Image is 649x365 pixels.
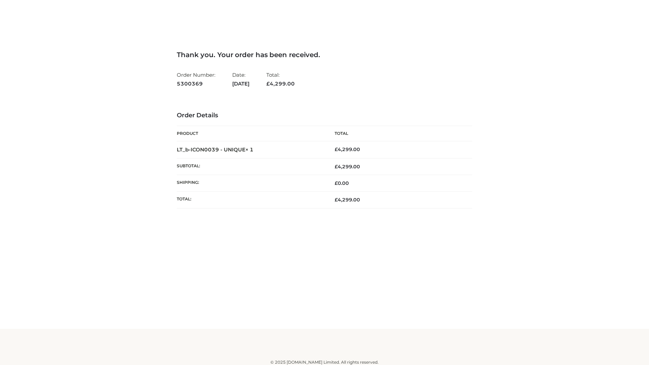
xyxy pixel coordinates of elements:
li: Date: [232,69,249,90]
bdi: 4,299.00 [335,146,360,152]
bdi: 0.00 [335,180,349,186]
strong: × 1 [245,146,254,153]
span: £ [335,164,338,170]
h3: Order Details [177,112,472,119]
span: £ [266,80,270,87]
th: Total [324,126,472,141]
th: Total: [177,192,324,208]
th: Subtotal: [177,158,324,175]
strong: 5300369 [177,79,215,88]
span: 4,299.00 [335,197,360,203]
h3: Thank you. Your order has been received. [177,51,472,59]
span: £ [335,180,338,186]
strong: LT_b-ICON0039 - UNIQUE [177,146,254,153]
span: £ [335,146,338,152]
th: Product [177,126,324,141]
strong: [DATE] [232,79,249,88]
th: Shipping: [177,175,324,192]
li: Total: [266,69,295,90]
span: 4,299.00 [335,164,360,170]
span: 4,299.00 [266,80,295,87]
span: £ [335,197,338,203]
li: Order Number: [177,69,215,90]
